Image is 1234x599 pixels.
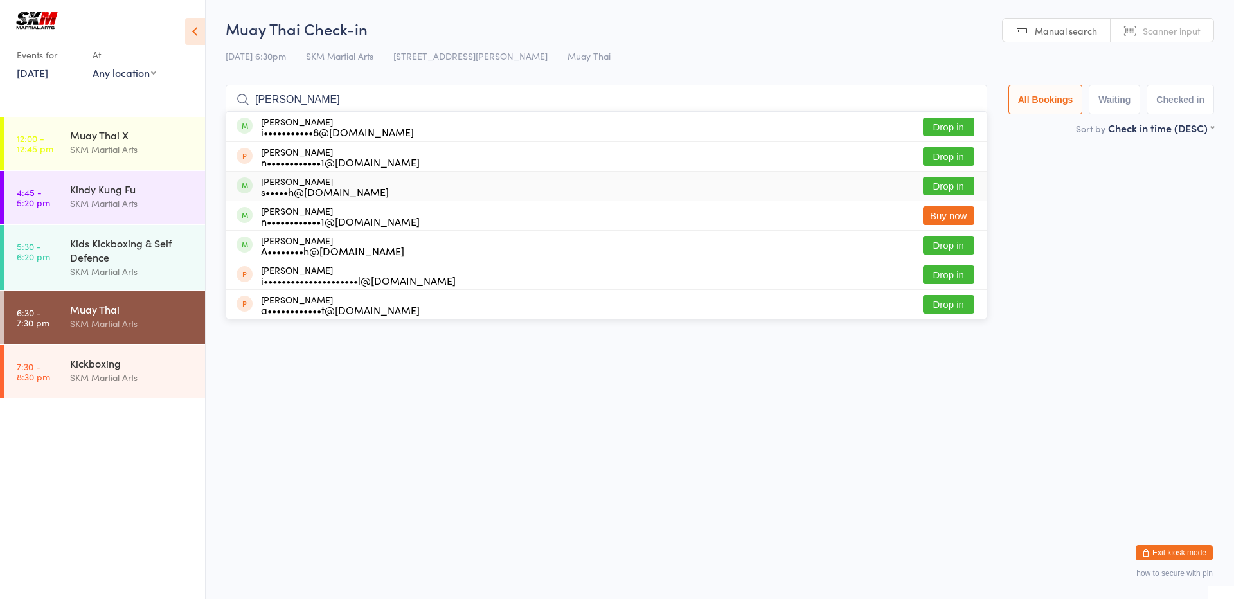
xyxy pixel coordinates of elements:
[923,236,974,255] button: Drop in
[4,117,205,170] a: 12:00 -12:45 pmMuay Thai XSKM Martial Arts
[4,171,205,224] a: 4:45 -5:20 pmKindy Kung FuSKM Martial Arts
[17,361,50,382] time: 7:30 - 8:30 pm
[1035,24,1097,37] span: Manual search
[226,18,1214,39] h2: Muay Thai Check-in
[261,235,404,256] div: [PERSON_NAME]
[70,142,194,157] div: SKM Martial Arts
[70,264,194,279] div: SKM Martial Arts
[261,206,420,226] div: [PERSON_NAME]
[261,294,420,315] div: [PERSON_NAME]
[4,225,205,290] a: 5:30 -6:20 pmKids Kickboxing & Self DefenceSKM Martial Arts
[923,118,974,136] button: Drop in
[70,302,194,316] div: Muay Thai
[70,316,194,331] div: SKM Martial Arts
[17,44,80,66] div: Events for
[261,147,420,167] div: [PERSON_NAME]
[261,186,389,197] div: s•••••h@[DOMAIN_NAME]
[261,116,414,137] div: [PERSON_NAME]
[70,182,194,196] div: Kindy Kung Fu
[13,10,61,31] img: SKM Martial Arts
[261,265,456,285] div: [PERSON_NAME]
[923,295,974,314] button: Drop in
[393,49,548,62] span: [STREET_ADDRESS][PERSON_NAME]
[923,147,974,166] button: Drop in
[261,176,389,197] div: [PERSON_NAME]
[306,49,373,62] span: SKM Martial Arts
[1143,24,1201,37] span: Scanner input
[70,196,194,211] div: SKM Martial Arts
[93,44,156,66] div: At
[4,345,205,398] a: 7:30 -8:30 pmKickboxingSKM Martial Arts
[568,49,611,62] span: Muay Thai
[261,216,420,226] div: n••••••••••••1@[DOMAIN_NAME]
[1147,85,1214,114] button: Checked in
[93,66,156,80] div: Any location
[70,370,194,385] div: SKM Martial Arts
[17,241,50,262] time: 5:30 - 6:20 pm
[226,49,286,62] span: [DATE] 6:30pm
[17,66,48,80] a: [DATE]
[1108,121,1214,135] div: Check in time (DESC)
[261,157,420,167] div: n••••••••••••1@[DOMAIN_NAME]
[923,177,974,195] button: Drop in
[1076,122,1105,135] label: Sort by
[261,275,456,285] div: i•••••••••••••••••••••l@[DOMAIN_NAME]
[70,128,194,142] div: Muay Thai X
[70,236,194,264] div: Kids Kickboxing & Self Defence
[17,187,50,208] time: 4:45 - 5:20 pm
[923,206,974,225] button: Buy now
[4,291,205,344] a: 6:30 -7:30 pmMuay ThaiSKM Martial Arts
[1136,569,1213,578] button: how to secure with pin
[1008,85,1083,114] button: All Bookings
[923,265,974,284] button: Drop in
[17,307,49,328] time: 6:30 - 7:30 pm
[1136,545,1213,560] button: Exit kiosk mode
[226,85,987,114] input: Search
[70,356,194,370] div: Kickboxing
[1089,85,1140,114] button: Waiting
[261,305,420,315] div: a••••••••••••t@[DOMAIN_NAME]
[261,127,414,137] div: i•••••••••••8@[DOMAIN_NAME]
[261,246,404,256] div: A••••••••h@[DOMAIN_NAME]
[17,133,53,154] time: 12:00 - 12:45 pm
